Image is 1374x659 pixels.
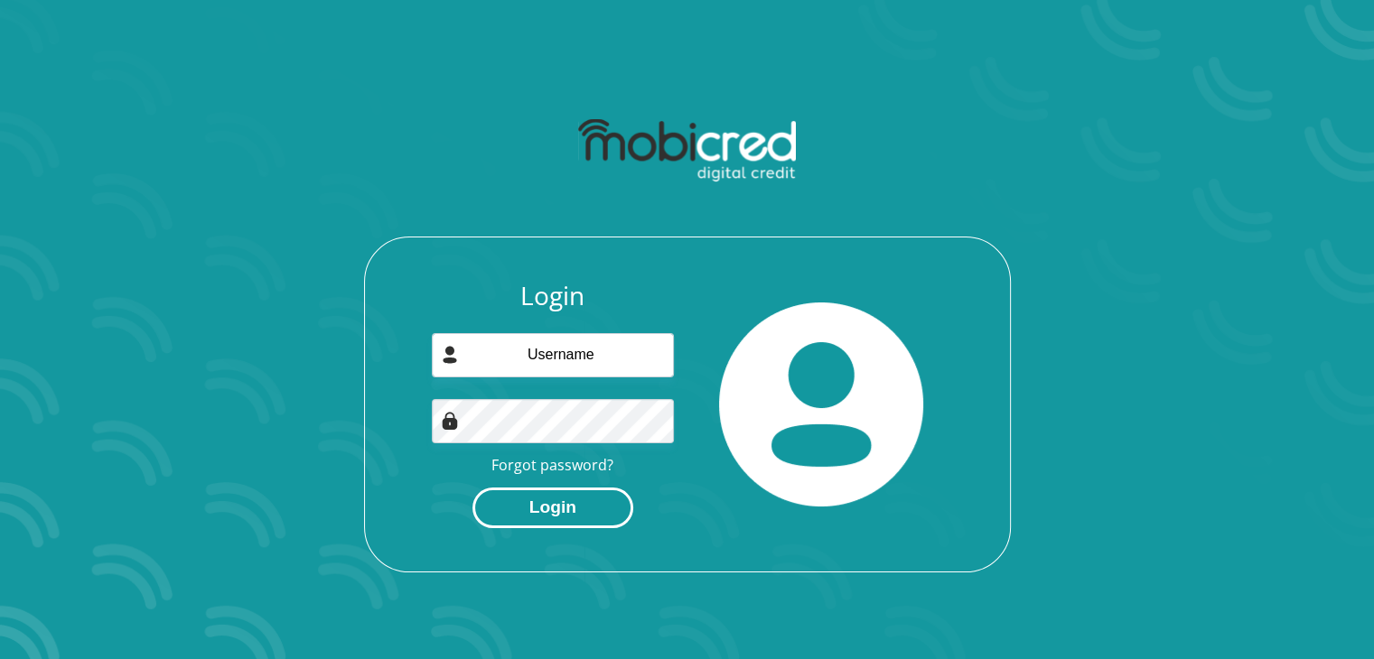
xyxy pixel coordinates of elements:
img: Image [441,412,459,430]
img: mobicred logo [578,119,796,182]
button: Login [472,487,633,528]
h3: Login [432,281,674,311]
img: user-icon image [441,346,459,364]
input: Username [432,333,674,377]
a: Forgot password? [491,455,613,475]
